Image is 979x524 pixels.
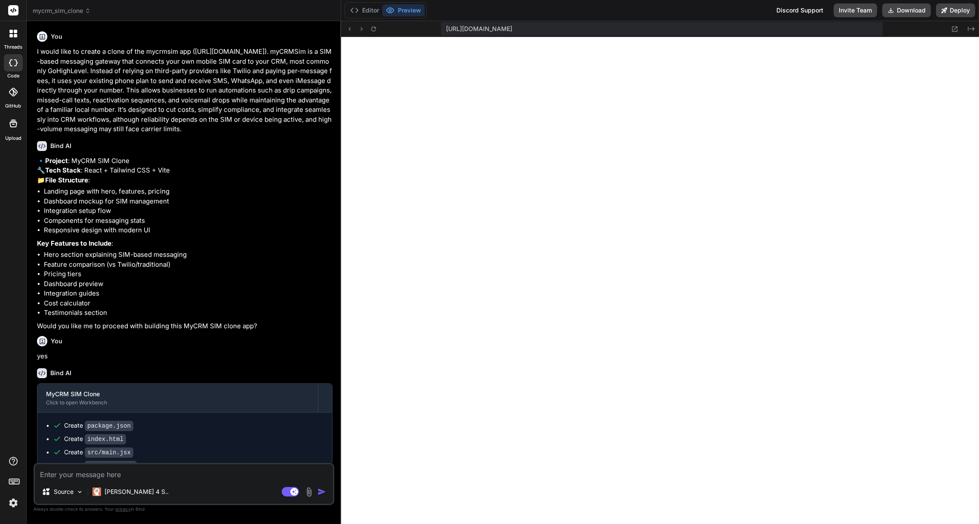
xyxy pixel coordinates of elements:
[6,496,21,510] img: settings
[37,156,332,185] p: 🔹 : MyCRM SIM Clone 🔧 : React + Tailwind CSS + Vite 📁 :
[5,102,21,110] label: GitHub
[446,25,512,33] span: [URL][DOMAIN_NAME]
[882,3,931,17] button: Download
[45,157,68,165] strong: Project
[37,384,318,412] button: MyCRM SIM CloneClick to open Workbench
[44,187,332,197] li: Landing page with hero, features, pricing
[85,447,133,458] code: src/main.jsx
[936,3,975,17] button: Deploy
[771,3,828,17] div: Discord Support
[44,206,332,216] li: Integration setup flow
[317,487,326,496] img: icon
[92,487,101,496] img: Claude 4 Sonnet
[5,135,22,142] label: Upload
[37,47,332,134] p: I would like to create a clone of the mycrmsim app ([URL][DOMAIN_NAME]). myCRMSim is a SIM-based ...
[44,260,332,270] li: Feature comparison (vs Twilio/traditional)
[50,142,71,150] h6: Bind AI
[834,3,877,17] button: Invite Team
[304,487,314,497] img: attachment
[85,434,126,444] code: index.html
[37,351,332,361] p: yes
[85,421,133,431] code: package.json
[34,505,334,513] p: Always double-check its answers. Your in Bind
[44,308,332,318] li: Testimonials section
[46,399,309,406] div: Click to open Workbench
[37,321,332,331] p: Would you like me to proceed with building this MyCRM SIM clone app?
[76,488,83,496] img: Pick Models
[44,289,332,299] li: Integration guides
[85,461,137,471] code: src/index.css
[115,506,131,512] span: privacy
[64,448,133,457] div: Create
[64,435,126,444] div: Create
[44,216,332,226] li: Components for messaging stats
[64,461,137,470] div: Create
[45,176,88,184] strong: File Structure
[46,390,309,398] div: MyCRM SIM Clone
[54,487,74,496] p: Source
[51,337,62,345] h6: You
[44,279,332,289] li: Dashboard preview
[45,166,81,174] strong: Tech Stack
[33,6,91,15] span: mycrm_sim_clone
[105,487,169,496] p: [PERSON_NAME] 4 S..
[4,43,22,51] label: threads
[44,299,332,308] li: Cost calculator
[64,421,133,430] div: Create
[44,250,332,260] li: Hero section explaining SIM-based messaging
[37,239,111,247] strong: Key Features to Include
[347,4,382,16] button: Editor
[50,369,71,377] h6: Bind AI
[44,269,332,279] li: Pricing tiers
[341,37,979,524] iframe: Preview
[382,4,425,16] button: Preview
[7,72,19,80] label: code
[44,197,332,207] li: Dashboard mockup for SIM management
[44,225,332,235] li: Responsive design with modern UI
[37,239,332,249] p: :
[51,32,62,41] h6: You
